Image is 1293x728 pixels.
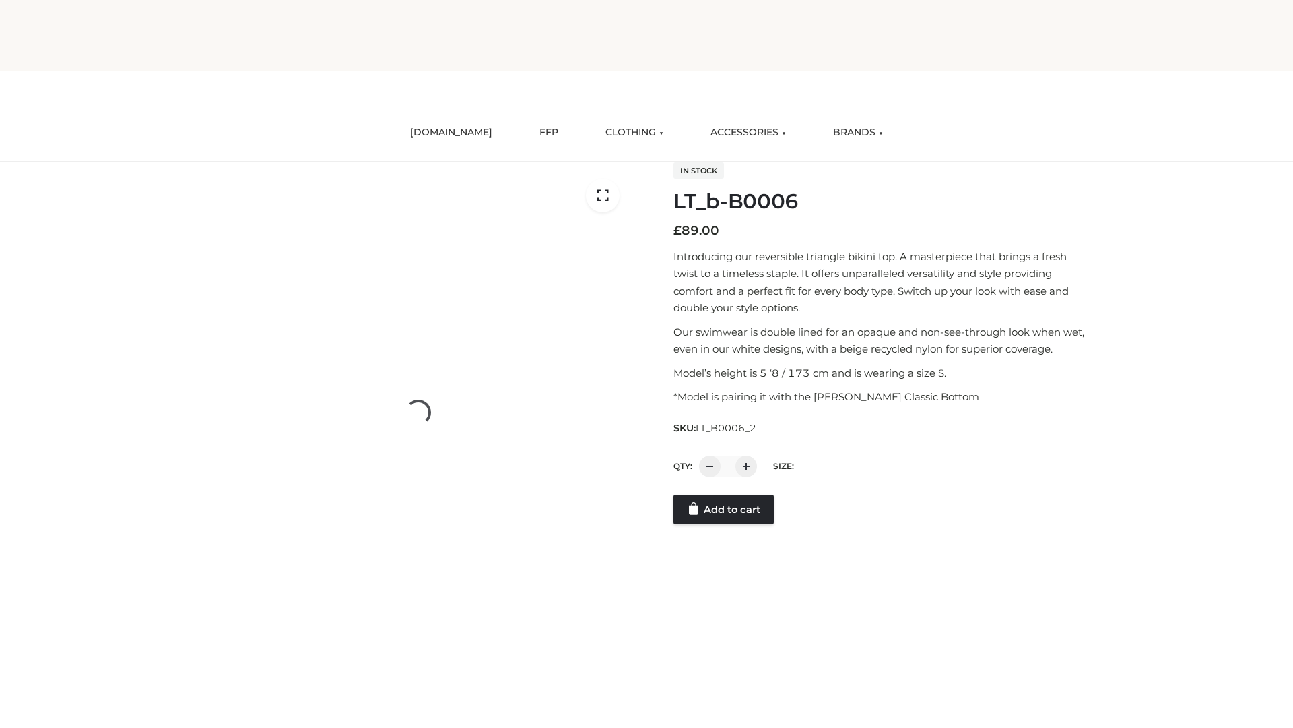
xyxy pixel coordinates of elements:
h1: LT_b-B0006 [673,189,1093,214]
a: Add to cart [673,495,774,524]
p: Our swimwear is double lined for an opaque and non-see-through look when wet, even in our white d... [673,324,1093,358]
bdi: 89.00 [673,223,719,238]
a: ACCESSORIES [700,118,796,148]
span: £ [673,223,682,238]
p: Model’s height is 5 ‘8 / 173 cm and is wearing a size S. [673,365,1093,382]
a: FFP [529,118,568,148]
a: CLOTHING [595,118,673,148]
label: Size: [773,461,794,471]
label: QTY: [673,461,692,471]
a: BRANDS [823,118,893,148]
span: LT_B0006_2 [696,422,756,434]
a: [DOMAIN_NAME] [400,118,502,148]
span: SKU: [673,420,758,436]
p: *Model is pairing it with the [PERSON_NAME] Classic Bottom [673,388,1093,406]
span: In stock [673,162,724,179]
p: Introducing our reversible triangle bikini top. A masterpiece that brings a fresh twist to a time... [673,248,1093,317]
